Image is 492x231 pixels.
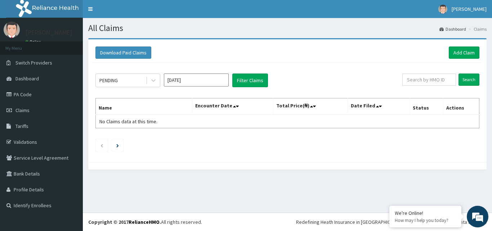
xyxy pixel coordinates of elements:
a: Next page [116,142,119,148]
th: Actions [443,98,479,115]
a: Add Claim [449,46,479,59]
a: Previous page [100,142,103,148]
a: Online [25,39,43,44]
input: Search by HMO ID [402,74,456,86]
th: Date Filed [348,98,410,115]
p: [PERSON_NAME] [25,29,72,36]
span: Claims [15,107,30,114]
div: PENDING [99,77,118,84]
th: Status [410,98,443,115]
th: Encounter Date [192,98,273,115]
footer: All rights reserved. [83,213,492,231]
li: Claims [467,26,487,32]
span: [PERSON_NAME] [452,6,487,12]
p: How may I help you today? [395,217,456,223]
img: User Image [4,22,20,38]
button: Filter Claims [232,74,268,87]
h1: All Claims [88,23,487,33]
span: Dashboard [15,75,39,82]
a: RelianceHMO [129,219,160,225]
span: Switch Providers [15,59,52,66]
th: Name [96,98,192,115]
th: Total Price(₦) [273,98,348,115]
strong: Copyright © 2017 . [88,219,161,225]
img: User Image [438,5,447,14]
span: Tariffs [15,123,28,129]
button: Download Paid Claims [95,46,151,59]
a: Dashboard [439,26,466,32]
input: Search [459,74,479,86]
div: Redefining Heath Insurance in [GEOGRAPHIC_DATA] using Telemedicine and Data Science! [296,218,487,226]
span: No Claims data at this time. [99,118,157,125]
div: We're Online! [395,210,456,216]
input: Select Month and Year [164,74,229,86]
